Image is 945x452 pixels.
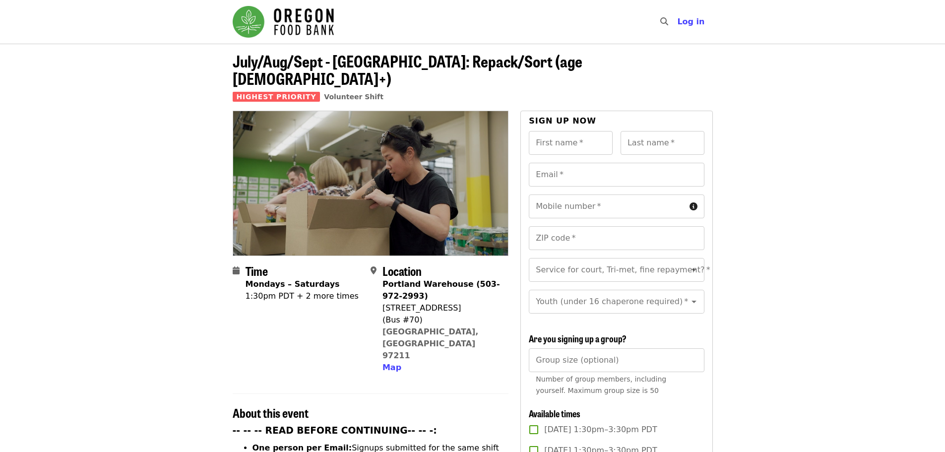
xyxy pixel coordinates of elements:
[371,266,377,275] i: map-marker-alt icon
[246,290,359,302] div: 1:30pm PDT + 2 more times
[529,226,704,250] input: ZIP code
[246,262,268,279] span: Time
[660,17,668,26] i: search icon
[529,194,685,218] input: Mobile number
[246,279,340,289] strong: Mondays – Saturdays
[674,10,682,34] input: Search
[529,332,627,345] span: Are you signing up a group?
[544,424,657,436] span: [DATE] 1:30pm–3:30pm PDT
[687,263,701,277] button: Open
[529,163,704,187] input: Email
[529,116,596,126] span: Sign up now
[233,111,508,255] img: July/Aug/Sept - Portland: Repack/Sort (age 8+) organized by Oregon Food Bank
[690,202,697,211] i: circle-info icon
[382,279,500,301] strong: Portland Warehouse (503-972-2993)
[536,375,666,394] span: Number of group members, including yourself. Maximum group size is 50
[382,314,501,326] div: (Bus #70)
[233,266,240,275] i: calendar icon
[529,407,580,420] span: Available times
[669,12,712,32] button: Log in
[233,6,334,38] img: Oregon Food Bank - Home
[233,92,320,102] span: Highest Priority
[382,362,401,374] button: Map
[324,93,383,101] a: Volunteer Shift
[233,404,309,421] span: About this event
[687,295,701,309] button: Open
[529,131,613,155] input: First name
[382,302,501,314] div: [STREET_ADDRESS]
[382,327,479,360] a: [GEOGRAPHIC_DATA], [GEOGRAPHIC_DATA] 97211
[233,49,582,90] span: July/Aug/Sept - [GEOGRAPHIC_DATA]: Repack/Sort (age [DEMOGRAPHIC_DATA]+)
[233,425,437,436] strong: -- -- -- READ BEFORE CONTINUING-- -- -:
[529,348,704,372] input: [object Object]
[382,262,422,279] span: Location
[382,363,401,372] span: Map
[621,131,704,155] input: Last name
[677,17,704,26] span: Log in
